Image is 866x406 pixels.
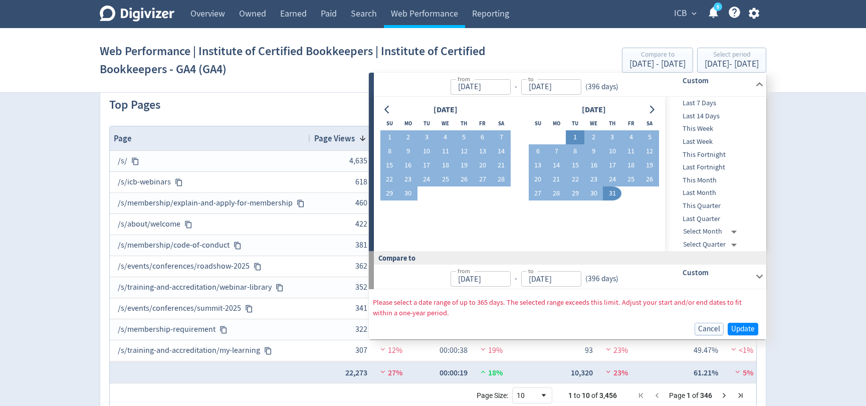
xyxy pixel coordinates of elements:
[665,149,764,160] span: This Fortnight
[314,133,355,144] span: Page Views
[683,225,741,238] div: Select Month
[399,144,417,158] button: 9
[621,158,640,172] button: 18
[374,73,766,97] div: from-to(396 days)Custom
[436,172,455,186] button: 25
[458,75,470,83] label: from
[603,345,628,355] span: 23%
[547,172,566,186] button: 21
[399,158,417,172] button: 16
[584,116,603,130] th: Wednesday
[603,158,621,172] button: 17
[492,172,511,186] button: 28
[529,144,547,158] button: 6
[640,172,659,186] button: 26
[566,186,584,200] button: 29
[736,391,744,399] div: Last Page
[697,48,766,73] button: Select period[DATE]- [DATE]
[373,297,752,319] p: Please select a date range of up to 365 days. The selected range exceeds this limit. Adjust your ...
[591,391,598,399] span: of
[378,368,388,375] img: negative-performance.svg
[566,158,584,172] button: 15
[665,110,764,123] div: Last 14 Days
[118,151,302,171] div: /s/
[714,3,722,11] a: 5
[369,251,766,265] div: Compare to
[665,214,764,225] span: Last Quarter
[473,158,492,172] button: 20
[374,97,766,251] div: from-to(396 days)Custom
[528,267,534,275] label: to
[417,172,436,186] button: 24
[683,238,741,251] div: Select Quarter
[665,111,764,122] span: Last 14 Days
[665,213,764,226] div: Last Quarter
[665,199,764,213] div: This Quarter
[599,391,617,399] span: 3,456
[695,323,724,335] button: Cancel
[705,60,759,69] div: [DATE] - [DATE]
[380,172,399,186] button: 22
[733,367,753,378] span: 5%
[342,151,367,171] div: 4,635
[492,116,511,130] th: Saturday
[511,273,521,285] div: -
[582,391,590,399] span: 10
[517,391,540,399] div: 10
[380,158,399,172] button: 15
[478,345,503,355] span: 19%
[399,116,417,130] th: Monday
[621,144,640,158] button: 11
[380,130,399,144] button: 1
[477,391,508,399] div: Page Size:
[731,325,755,333] span: Update
[417,158,436,172] button: 17
[440,341,468,360] div: 00:00:38
[378,367,402,378] span: 27%
[584,130,603,144] button: 2
[417,144,436,158] button: 10
[440,363,468,382] div: 00:00:19
[683,75,751,87] h6: Custom
[669,391,685,399] span: Page
[566,144,584,158] button: 8
[399,172,417,186] button: 23
[717,4,719,11] text: 5
[621,130,640,144] button: 4
[511,81,521,93] div: -
[342,299,367,318] div: 341
[436,116,455,130] th: Wednesday
[458,267,470,275] label: from
[621,116,640,130] th: Friday
[118,193,302,213] div: /s/membership/explain-and-apply-for-membership
[455,144,473,158] button: 12
[342,215,367,234] div: 422
[528,75,534,83] label: to
[380,116,399,130] th: Sunday
[640,116,659,130] th: Saturday
[603,144,621,158] button: 10
[118,320,302,339] div: /s/membership-requirement
[473,172,492,186] button: 27
[342,278,367,297] div: 352
[693,341,718,360] div: 49.47%
[621,172,640,186] button: 25
[529,158,547,172] button: 13
[436,144,455,158] button: 11
[100,35,501,85] h1: Web Performance | Institute of Certified Bookkeepers | Institute of Certified Bookkeepers - GA4 (...
[455,172,473,186] button: 26
[478,345,488,353] img: negative-performance.svg
[665,161,764,174] div: Last Fortnight
[492,158,511,172] button: 21
[603,172,621,186] button: 24
[671,6,699,22] button: ICB
[665,186,764,199] div: Last Month
[342,341,367,360] div: 307
[118,172,302,192] div: /s/icb-webinars
[380,103,395,117] button: Go to previous month
[492,144,511,158] button: 14
[380,186,399,200] button: 29
[665,97,764,110] div: Last 7 Days
[342,172,367,192] div: 618
[436,158,455,172] button: 18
